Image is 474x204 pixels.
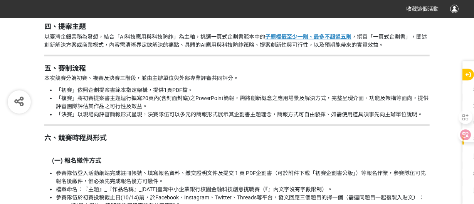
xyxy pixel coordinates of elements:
[44,74,430,82] p: 本次競賽分為初賽、複賽及決賽三階段，並由主辦單位與外部專業評審共同評分。
[56,169,430,185] li: 參賽隊伍登入活動網站完成註冊帳號、填寫報名資料、繳交證明文件及提交 1 頁 PDF企劃書（可於附件下載「初賽企劃書公版」）等報名作業，參賽隊伍可先報名後繳件，惟必須先完成報名後方可繳件。
[56,185,430,194] li: 檔案命名：『主題』_『作品名稱』_[DATE]臺灣中小企業銀行校園金融科技創意挑戰賽（『』內文字沒有字數限制）。
[56,110,430,119] li: 「決賽」以現場向評審簡報形式呈現，決賽隊伍可以多元的簡報形式展示其企劃書主題理念，簡報方式可自由發揮、如需使用道具須事先向主辦單位說明。
[44,33,430,49] p: 以臺灣企銀業務為發想，結合「AI科技應用與科技防詐」為主軸，挑選一頁式企劃書範本中的 ，撰寫「一頁式企劃書」，闡述創新解決方案或商業模式，內容需清晰界定欲解決的痛點、具體的AI應用與科技防詐策略...
[44,64,86,72] strong: 五、賽制流程
[56,94,430,110] li: 「複賽」將初賽提案書主題逕行擴寫20頁內(含封面封底)之PowerPoint簡報，需將創新概念之應用場景及解決方式，完整呈現介面、功能及架構等面向，提供評審團隊評估其作品之可行性及效益。
[52,157,101,164] strong: (一) 報名繳件方式
[56,86,430,94] li: 「初賽」依照企劃提案書範本指定架構，提供1頁PDF檔。
[44,134,107,142] strong: 六、競賽時程與形式
[406,6,439,12] span: 收藏這個活動
[44,22,86,31] strong: 四、提案主題
[265,34,351,40] u: 子題標籤至少一則、最多不超過五則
